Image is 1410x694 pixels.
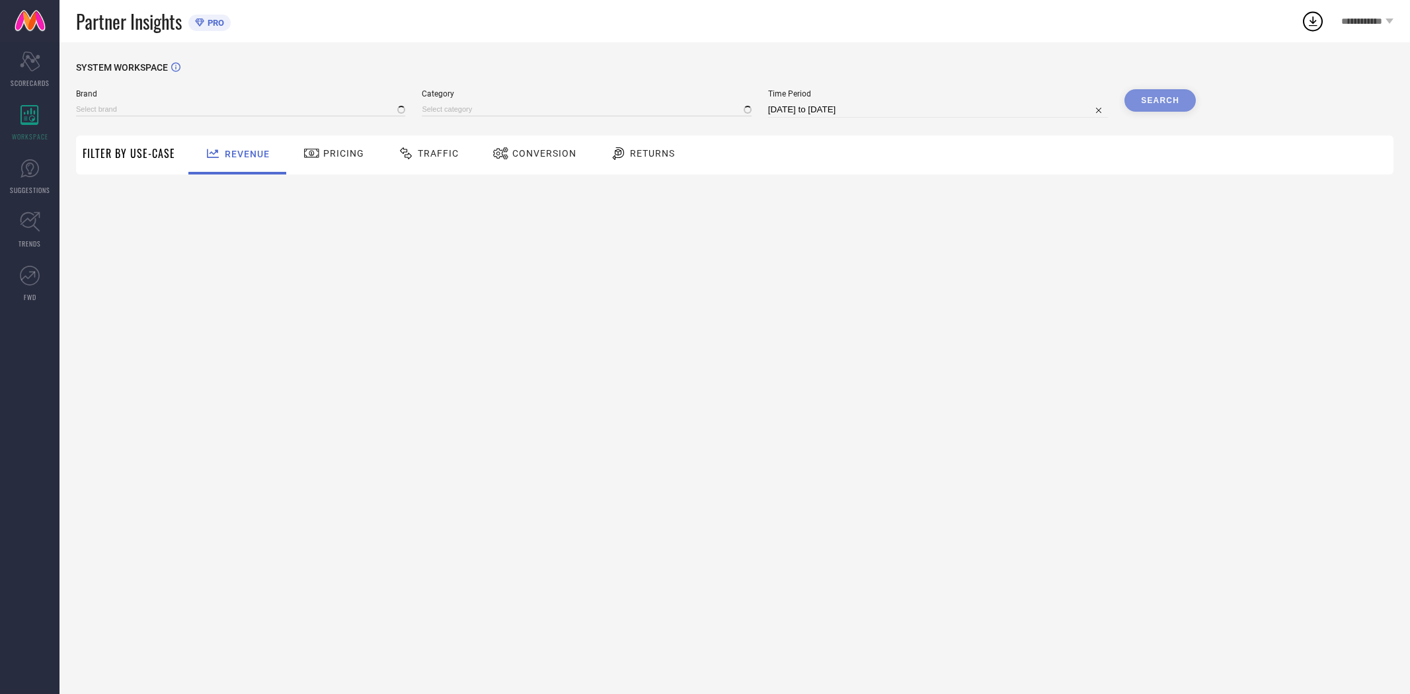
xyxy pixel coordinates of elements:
[19,239,41,249] span: TRENDS
[422,102,751,116] input: Select category
[1301,9,1325,33] div: Open download list
[768,102,1108,118] input: Select time period
[83,145,175,161] span: Filter By Use-Case
[10,185,50,195] span: SUGGESTIONS
[225,149,270,159] span: Revenue
[422,89,751,98] span: Category
[76,89,405,98] span: Brand
[24,292,36,302] span: FWD
[768,89,1108,98] span: Time Period
[11,78,50,88] span: SCORECARDS
[76,102,405,116] input: Select brand
[12,132,48,141] span: WORKSPACE
[418,148,459,159] span: Traffic
[204,18,224,28] span: PRO
[76,8,182,35] span: Partner Insights
[630,148,675,159] span: Returns
[76,62,168,73] span: SYSTEM WORKSPACE
[323,148,364,159] span: Pricing
[512,148,576,159] span: Conversion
